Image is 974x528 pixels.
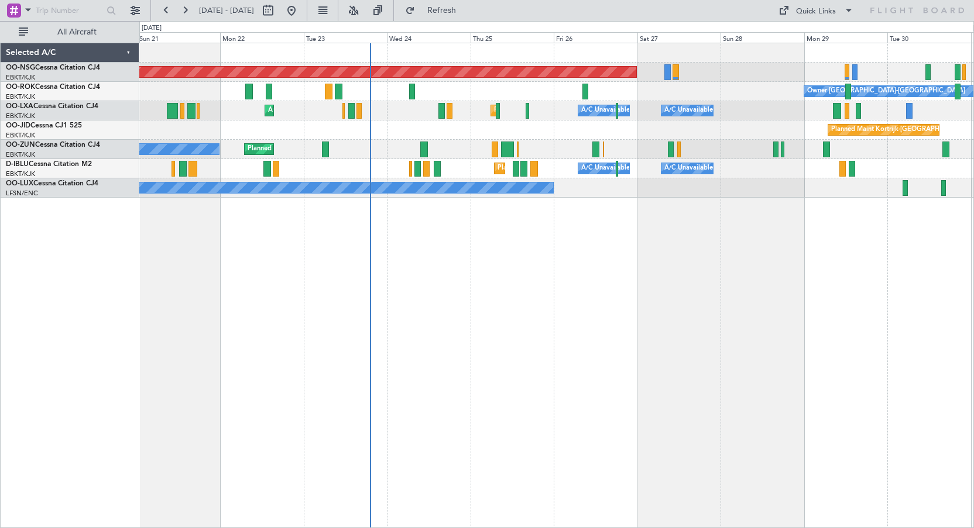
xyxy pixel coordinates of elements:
div: Tue 23 [304,32,387,43]
span: OO-JID [6,122,30,129]
div: AOG Maint Kortrijk-[GEOGRAPHIC_DATA] [268,102,396,119]
div: A/C Unavailable [GEOGRAPHIC_DATA] ([GEOGRAPHIC_DATA] National) [581,160,799,177]
a: OO-NSGCessna Citation CJ4 [6,64,100,71]
div: A/C Unavailable [664,102,713,119]
div: A/C Unavailable [GEOGRAPHIC_DATA]-[GEOGRAPHIC_DATA] [664,160,851,177]
div: Planned Maint Nice ([GEOGRAPHIC_DATA]) [498,160,628,177]
div: Quick Links [796,6,836,18]
button: Quick Links [773,1,859,20]
button: All Aircraft [13,23,127,42]
div: Planned Maint Kortrijk-[GEOGRAPHIC_DATA] [248,140,384,158]
span: OO-ROK [6,84,35,91]
input: Trip Number [36,2,103,19]
div: Planned Maint Kortrijk-[GEOGRAPHIC_DATA] [494,102,630,119]
span: OO-ZUN [6,142,35,149]
a: LFSN/ENC [6,189,38,198]
button: Refresh [400,1,470,20]
a: EBKT/KJK [6,112,35,120]
a: OO-LXACessna Citation CJ4 [6,103,98,110]
div: Tue 30 [887,32,971,43]
a: OO-LUXCessna Citation CJ4 [6,180,98,187]
a: EBKT/KJK [6,170,35,178]
div: Sun 21 [137,32,221,43]
div: Owner [GEOGRAPHIC_DATA]-[GEOGRAPHIC_DATA] [807,82,965,100]
div: Wed 24 [387,32,471,43]
a: EBKT/KJK [6,131,35,140]
div: Planned Maint Kortrijk-[GEOGRAPHIC_DATA] [831,121,968,139]
a: OO-ZUNCessna Citation CJ4 [6,142,100,149]
a: EBKT/KJK [6,92,35,101]
span: OO-LUX [6,180,33,187]
span: D-IBLU [6,161,29,168]
div: Sun 28 [721,32,804,43]
a: EBKT/KJK [6,73,35,82]
div: Mon 29 [804,32,888,43]
div: A/C Unavailable [GEOGRAPHIC_DATA] ([GEOGRAPHIC_DATA] National) [581,102,799,119]
a: OO-ROKCessna Citation CJ4 [6,84,100,91]
div: Fri 26 [554,32,637,43]
span: All Aircraft [30,28,124,36]
div: Mon 22 [220,32,304,43]
span: Refresh [417,6,467,15]
span: OO-NSG [6,64,35,71]
div: Thu 25 [471,32,554,43]
span: OO-LXA [6,103,33,110]
a: D-IBLUCessna Citation M2 [6,161,92,168]
div: [DATE] [142,23,162,33]
a: OO-JIDCessna CJ1 525 [6,122,82,129]
a: EBKT/KJK [6,150,35,159]
div: Sat 27 [637,32,721,43]
span: [DATE] - [DATE] [199,5,254,16]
